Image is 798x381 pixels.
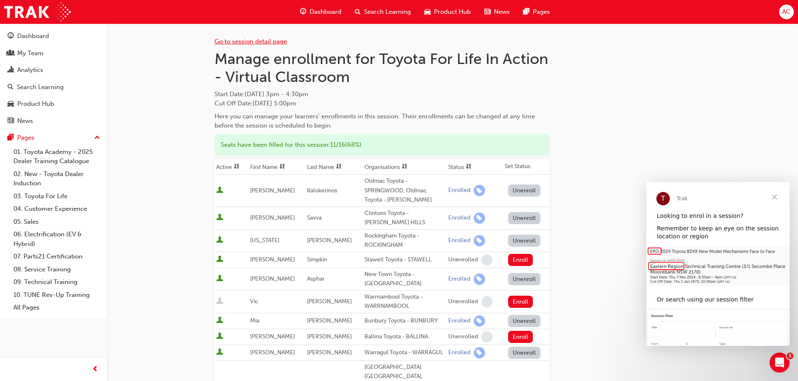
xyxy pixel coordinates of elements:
span: [PERSON_NAME] [307,333,352,340]
th: Toggle SortBy [248,159,305,175]
span: [US_STATE] [250,237,279,244]
a: 07. Parts21 Certification [10,250,103,263]
a: pages-iconPages [517,3,557,20]
div: Clintons Toyota - [PERSON_NAME] HILLS [364,209,445,228]
span: Kalokerinos [307,187,337,194]
a: 02. New - Toyota Dealer Induction [10,168,103,190]
span: car-icon [424,7,431,17]
span: Mia [250,317,259,324]
button: Enroll [508,254,533,266]
button: Unenroll [508,212,541,224]
div: Enrolled [448,349,470,357]
span: guage-icon [300,7,306,17]
span: chart-icon [8,66,14,74]
iframe: Intercom live chat message [646,182,790,346]
span: learningRecordVerb_NONE-icon [481,254,493,266]
a: Product Hub [3,96,103,112]
span: learningRecordVerb_ENROLL-icon [474,185,485,196]
span: User is inactive [216,297,223,306]
th: Set Status [503,159,550,175]
button: Unenroll [508,273,541,285]
button: Unenroll [508,347,541,359]
span: car-icon [8,100,14,108]
span: AC [782,7,790,17]
div: Stawell Toyota - STAWELL [364,255,445,265]
a: 08. Service Training [10,263,103,276]
span: Start Date : [214,89,550,99]
span: [PERSON_NAME] [250,187,295,194]
a: 05. Sales [10,215,103,228]
div: Bunbury Toyota - BUNBURY [364,316,445,326]
div: Search Learning [17,82,64,92]
button: DashboardMy TeamAnalyticsSearch LearningProduct HubNews [3,27,103,130]
button: Enroll [508,331,533,343]
img: Trak [4,3,71,21]
a: Analytics [3,62,103,78]
a: guage-iconDashboard [293,3,348,20]
div: Unenrolled [448,256,478,264]
a: 04. Customer Experience [10,202,103,215]
button: Unenroll [508,184,541,197]
th: Toggle SortBy [447,159,503,175]
div: Here you can manage your learners' enrollments in this session. Their enrollments can be changed ... [214,112,550,130]
span: Asphar [307,275,325,282]
span: pages-icon [523,7,529,17]
a: Search Learning [3,79,103,95]
iframe: Intercom live chat [770,353,790,373]
th: Toggle SortBy [305,159,362,175]
a: 03. Toyota For Life [10,190,103,203]
span: learningRecordVerb_ENROLL-icon [474,235,485,246]
div: Enrolled [448,214,470,222]
span: Savva [307,214,322,221]
div: Pages [17,133,34,143]
span: prev-icon [92,364,98,375]
div: Oldmac Toyota - SPRINGWOOD, Oldmac Toyota - [PERSON_NAME] [364,176,445,205]
span: User is active [216,332,223,341]
span: [PERSON_NAME] [250,256,295,263]
th: Toggle SortBy [363,159,447,175]
a: Go to session detail page [214,38,287,45]
div: Enrolled [448,237,470,245]
button: Pages [3,130,103,146]
span: Dashboard [310,7,341,17]
a: 06. Electrification (EV & Hybrid) [10,228,103,250]
span: learningRecordVerb_ENROLL-icon [474,315,485,327]
span: Product Hub [434,7,471,17]
a: news-iconNews [478,3,517,20]
div: New Town Toyota - [GEOGRAPHIC_DATA] [364,270,445,289]
span: sorting-icon [402,164,408,171]
a: search-iconSearch Learning [348,3,418,20]
div: Warragul Toyota - WARRAGUL [364,348,445,358]
span: learningRecordVerb_ENROLL-icon [474,274,485,285]
span: User is active [216,256,223,264]
a: All Pages [10,301,103,314]
span: up-icon [94,133,100,143]
span: [PERSON_NAME] [250,349,295,356]
span: 1 [787,353,793,359]
span: User is active [216,275,223,283]
span: sorting-icon [466,164,472,171]
a: 01. Toyota Academy - 2025 Dealer Training Catalogue [10,146,103,168]
div: Rockingham Toyota - ROCKINGHAM [364,231,445,250]
span: [DATE] 3pm - 4:30pm [245,90,308,98]
div: Unenrolled [448,298,478,306]
span: Pages [533,7,550,17]
span: User is active [216,187,223,195]
span: [PERSON_NAME] [307,349,352,356]
span: search-icon [355,7,361,17]
a: Dashboard [3,28,103,44]
a: News [3,113,103,129]
span: User is active [216,236,223,245]
div: Unenrolled [448,333,478,341]
span: learningRecordVerb_NONE-icon [481,296,493,307]
span: sorting-icon [336,164,342,171]
span: User is active [216,348,223,357]
button: Unenroll [508,235,541,247]
th: Toggle SortBy [214,159,248,175]
span: guage-icon [8,33,14,40]
div: Enrolled [448,275,470,283]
